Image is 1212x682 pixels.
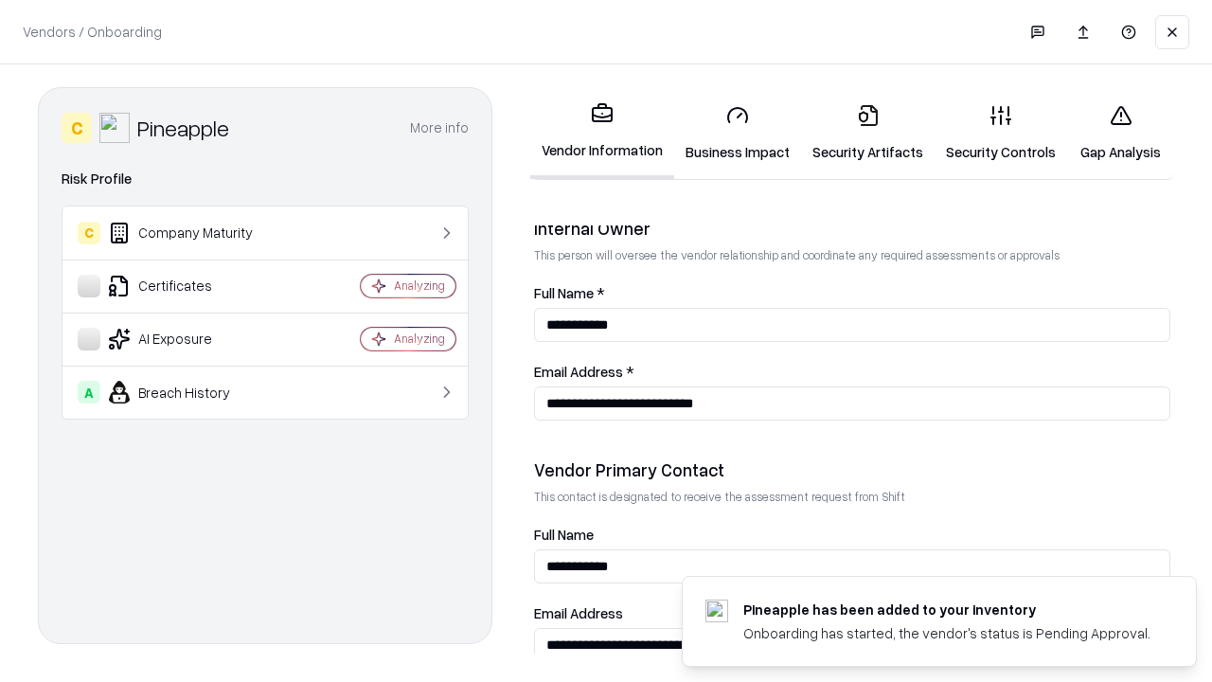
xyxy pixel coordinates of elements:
div: Breach History [78,381,304,404]
div: AI Exposure [78,328,304,350]
label: Email Address [534,606,1170,620]
div: Company Maturity [78,222,304,244]
label: Full Name [534,528,1170,542]
img: Pineapple [99,113,130,143]
p: Vendors / Onboarding [23,22,162,42]
img: pineappleenergy.com [705,600,728,622]
a: Business Impact [674,89,801,177]
div: Risk Profile [62,168,469,190]
div: Pineapple [137,113,229,143]
div: Pineapple has been added to your inventory [743,600,1150,619]
label: Full Name * [534,286,1170,300]
div: Internal Owner [534,217,1170,240]
button: More info [410,111,469,145]
a: Security Artifacts [801,89,935,177]
label: Email Address * [534,365,1170,379]
div: Analyzing [394,331,445,347]
div: C [62,113,92,143]
a: Gap Analysis [1067,89,1174,177]
p: This person will oversee the vendor relationship and coordinate any required assessments or appro... [534,247,1170,263]
div: Analyzing [394,278,445,294]
a: Security Controls [935,89,1067,177]
p: This contact is designated to receive the assessment request from Shift [534,489,1170,505]
div: Certificates [78,275,304,297]
div: Vendor Primary Contact [534,458,1170,481]
div: C [78,222,100,244]
div: A [78,381,100,404]
div: Onboarding has started, the vendor's status is Pending Approval. [743,623,1150,643]
a: Vendor Information [530,87,674,179]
